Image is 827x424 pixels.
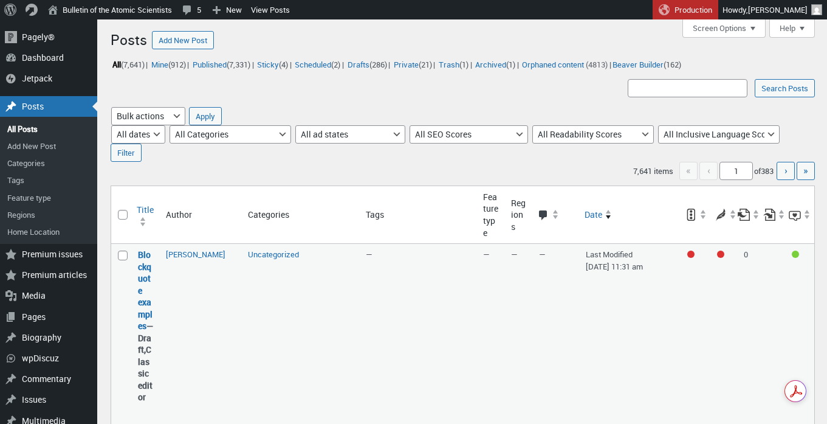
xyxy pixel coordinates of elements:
span: Draft, [138,332,151,356]
span: (1) [459,59,468,70]
li: | [437,57,472,72]
input: Search Posts [755,79,815,97]
th: Feature type [477,186,505,244]
input: Apply [189,107,222,125]
span: (4) [279,59,288,70]
li: (4813) [521,57,608,72]
a: SEO score [678,204,707,226]
span: 7,641 items [633,165,673,176]
a: Comments Sort ascending. [533,204,580,226]
input: Filter [111,144,142,162]
li: | [256,57,292,72]
span: (912) [168,59,186,70]
a: Archived(1) [474,57,517,71]
li: | [392,57,435,72]
th: Regions [505,186,533,244]
span: » [803,164,808,177]
th: Tags [360,186,478,244]
span: — [366,249,372,260]
button: Screen Options [682,19,766,38]
a: Mine(912) [149,57,187,71]
a: [PERSON_NAME] [166,249,225,260]
span: Classic editor [138,344,153,403]
span: Comments [538,210,549,222]
a: Title Sort ascending. [132,199,160,231]
span: (2) [331,59,340,70]
a: Add New Post [152,31,214,49]
a: Orphaned content [521,57,586,71]
a: Outgoing internal links [738,204,760,226]
a: Beaver Builder(162) [611,57,683,71]
div: Focus keyphrase not set [687,251,695,258]
a: Private(21) [392,57,433,71]
a: Sticky(4) [256,57,290,71]
span: « [679,162,698,180]
li: | [474,57,519,72]
h1: Posts [111,26,147,52]
a: Trash(1) [437,57,470,71]
li: | [111,57,148,72]
a: Received internal links [763,204,786,226]
span: of [754,165,775,176]
span: Title [137,204,154,216]
a: Published(7,331) [191,57,252,71]
a: Inclusive language score [789,204,811,226]
a: All(7,641) [111,57,146,71]
div: Needs improvement [717,251,724,258]
a: Next page [777,162,795,180]
span: [PERSON_NAME] [748,4,808,15]
div: Good [792,251,799,258]
a: Last page [797,162,815,180]
span: — [539,249,546,260]
a: Drafts(286) [346,57,388,71]
th: Author [160,186,242,244]
span: (21) [419,59,432,70]
li: | [293,57,344,72]
span: — [511,249,518,260]
span: Date [585,209,602,221]
li: | [191,57,253,72]
span: (7,641) [121,59,145,70]
a: Scheduled(2) [293,57,342,71]
ul: | [111,57,683,72]
span: (286) [369,59,387,70]
a: Date [580,204,678,226]
strong: — [138,249,154,403]
span: 383 [761,165,774,176]
li: | [149,57,189,72]
button: Help [769,19,815,38]
th: Categories [242,186,360,244]
span: ‹ [699,162,718,180]
a: Uncategorized [248,249,299,260]
a: “Blockquote examples” (Edit) [138,249,153,332]
span: — [483,249,490,260]
span: (7,331) [227,59,250,70]
a: Readability score [708,204,737,226]
span: (162) [664,59,681,70]
span: (1) [506,59,515,70]
span: › [784,164,788,177]
li: | [346,57,390,72]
